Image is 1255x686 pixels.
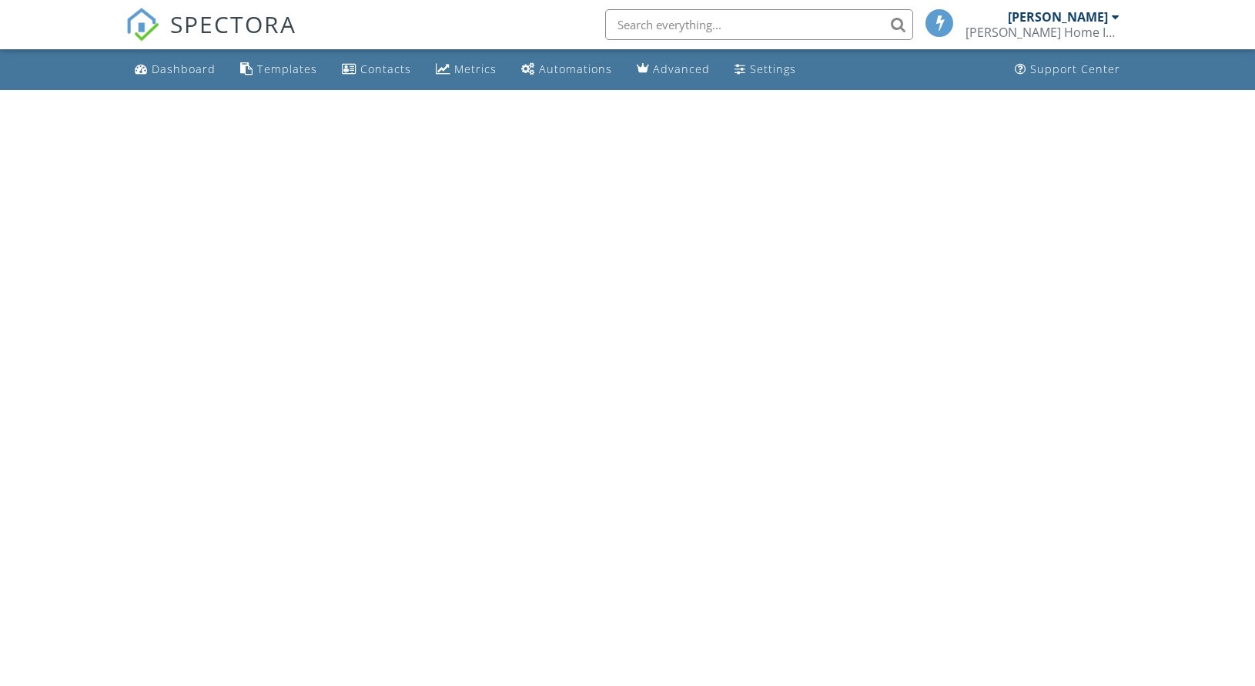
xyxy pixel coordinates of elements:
[257,62,317,76] div: Templates
[152,62,216,76] div: Dashboard
[234,55,323,84] a: Templates
[170,8,296,40] span: SPECTORA
[539,62,612,76] div: Automations
[1008,9,1108,25] div: [PERSON_NAME]
[430,55,503,84] a: Metrics
[1030,62,1120,76] div: Support Center
[515,55,618,84] a: Automations (Basic)
[966,25,1119,40] div: J.B. Simpson Home Inspection
[360,62,411,76] div: Contacts
[336,55,417,84] a: Contacts
[1009,55,1126,84] a: Support Center
[750,62,796,76] div: Settings
[129,55,222,84] a: Dashboard
[728,55,802,84] a: Settings
[125,21,296,53] a: SPECTORA
[631,55,716,84] a: Advanced
[653,62,710,76] div: Advanced
[125,8,159,42] img: The Best Home Inspection Software - Spectora
[454,62,497,76] div: Metrics
[605,9,913,40] input: Search everything...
